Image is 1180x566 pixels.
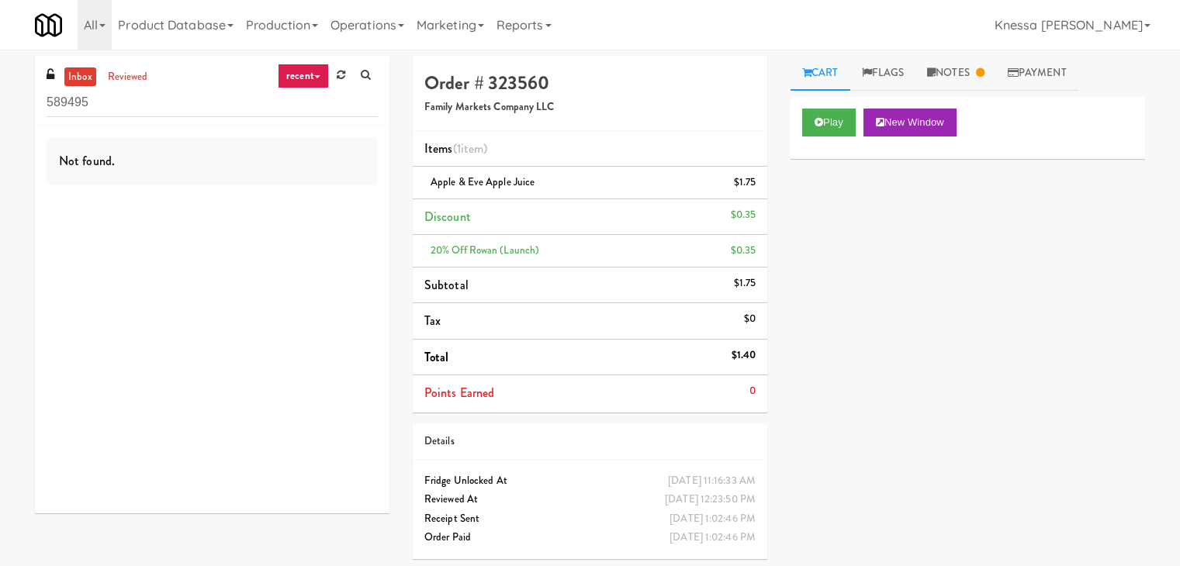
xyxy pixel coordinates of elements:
a: Payment [996,56,1078,91]
div: Fridge Unlocked At [424,471,756,491]
a: Notes [915,56,996,91]
div: $1.75 [734,173,756,192]
div: $0.35 [731,241,756,261]
span: Items [424,140,487,157]
div: 0 [749,381,756,401]
span: Discount [424,208,471,226]
img: Micromart [35,12,62,39]
h4: Order # 323560 [424,73,756,93]
h5: Family Markets Company LLC [424,102,756,113]
span: Points Earned [424,384,494,402]
a: recent [278,64,329,88]
span: Subtotal [424,276,469,294]
a: Cart [791,56,850,91]
a: inbox [64,67,96,87]
span: Not found. [59,152,115,170]
div: [DATE] 12:23:50 PM [665,490,756,509]
div: $0 [744,309,756,329]
div: $0.35 [731,205,756,225]
button: New Window [863,109,957,136]
span: (1 ) [453,140,488,157]
div: Details [424,432,756,451]
span: Tax [424,312,441,330]
a: Flags [850,56,916,91]
button: Play [802,109,856,136]
ng-pluralize: item [461,140,483,157]
div: [DATE] 1:02:46 PM [670,528,756,547]
div: Order Paid [424,528,756,547]
div: $1.40 [732,346,756,365]
span: Apple & Eve Apple Juice [431,174,535,189]
div: Receipt Sent [424,509,756,529]
div: Reviewed At [424,490,756,509]
span: 20% Off Rowan (launch) [431,243,539,257]
div: [DATE] 1:02:46 PM [670,509,756,529]
span: Total [424,348,449,366]
div: $1.75 [734,274,756,293]
div: [DATE] 11:16:33 AM [668,471,756,491]
input: Search vision orders [47,88,378,117]
a: reviewed [104,67,152,87]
